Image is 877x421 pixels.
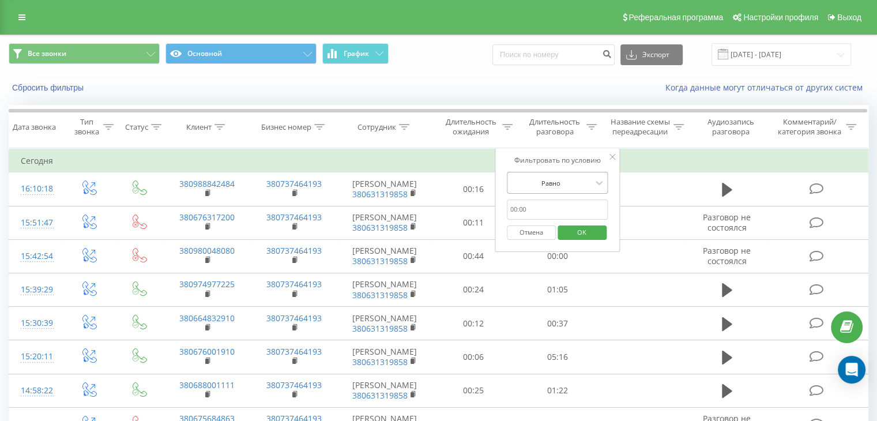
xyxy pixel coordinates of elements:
[266,346,322,357] a: 380737464193
[322,43,389,64] button: График
[526,117,584,137] div: Длительность разговора
[179,279,235,290] a: 380974977225
[357,122,396,132] div: Сотрудник
[9,82,89,93] button: Сбросить фильтры
[703,212,751,233] span: Разговор не состоялся
[442,117,500,137] div: Длительность ожидания
[515,239,599,273] td: 00:00
[28,49,66,58] span: Все звонки
[352,290,408,300] a: 380631319858
[610,117,671,137] div: Название схемы переадресации
[697,117,765,137] div: Аудиозапись разговора
[338,172,432,206] td: [PERSON_NAME]
[776,117,843,137] div: Комментарий/категория звонка
[21,312,51,334] div: 15:30:39
[186,122,212,132] div: Клиент
[179,313,235,324] a: 380664832910
[261,122,311,132] div: Бизнес номер
[338,239,432,273] td: [PERSON_NAME]
[628,13,723,22] span: Реферальная программа
[492,44,615,65] input: Поиск по номеру
[352,390,408,401] a: 380631319858
[338,273,432,306] td: [PERSON_NAME]
[352,255,408,266] a: 380631319858
[665,82,868,93] a: Когда данные могут отличаться от других систем
[432,239,515,273] td: 00:44
[620,44,683,65] button: Экспорт
[352,189,408,200] a: 380631319858
[338,374,432,407] td: [PERSON_NAME]
[352,222,408,233] a: 380631319858
[432,307,515,340] td: 00:12
[21,178,51,200] div: 16:10:18
[266,279,322,290] a: 380737464193
[432,374,515,407] td: 00:25
[507,155,608,166] div: Фильтровать по условию
[352,323,408,334] a: 380631319858
[266,379,322,390] a: 380737464193
[558,225,607,240] button: OK
[338,307,432,340] td: [PERSON_NAME]
[515,307,599,340] td: 00:37
[703,245,751,266] span: Разговор не состоялся
[179,379,235,390] a: 380688001111
[432,273,515,306] td: 00:24
[432,172,515,206] td: 00:16
[515,340,599,374] td: 05:16
[21,212,51,234] div: 15:51:47
[838,356,865,384] div: Open Intercom Messenger
[21,379,51,402] div: 14:58:22
[338,206,432,239] td: [PERSON_NAME]
[179,212,235,223] a: 380676317200
[515,374,599,407] td: 01:22
[432,340,515,374] td: 00:06
[73,117,100,137] div: Тип звонка
[21,345,51,368] div: 15:20:11
[13,122,56,132] div: Дата звонка
[266,212,322,223] a: 380737464193
[338,340,432,374] td: [PERSON_NAME]
[9,43,160,64] button: Все звонки
[9,149,868,172] td: Сегодня
[179,346,235,357] a: 380676001910
[165,43,317,64] button: Основной
[515,273,599,306] td: 01:05
[743,13,818,22] span: Настройки профиля
[266,178,322,189] a: 380737464193
[352,356,408,367] a: 380631319858
[507,225,556,240] button: Отмена
[266,313,322,324] a: 380737464193
[432,206,515,239] td: 00:11
[179,245,235,256] a: 380980048080
[179,178,235,189] a: 380988842484
[344,50,369,58] span: График
[566,223,598,241] span: OK
[21,279,51,301] div: 15:39:29
[507,200,608,220] input: 00:00
[837,13,861,22] span: Выход
[125,122,148,132] div: Статус
[21,245,51,268] div: 15:42:54
[266,245,322,256] a: 380737464193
